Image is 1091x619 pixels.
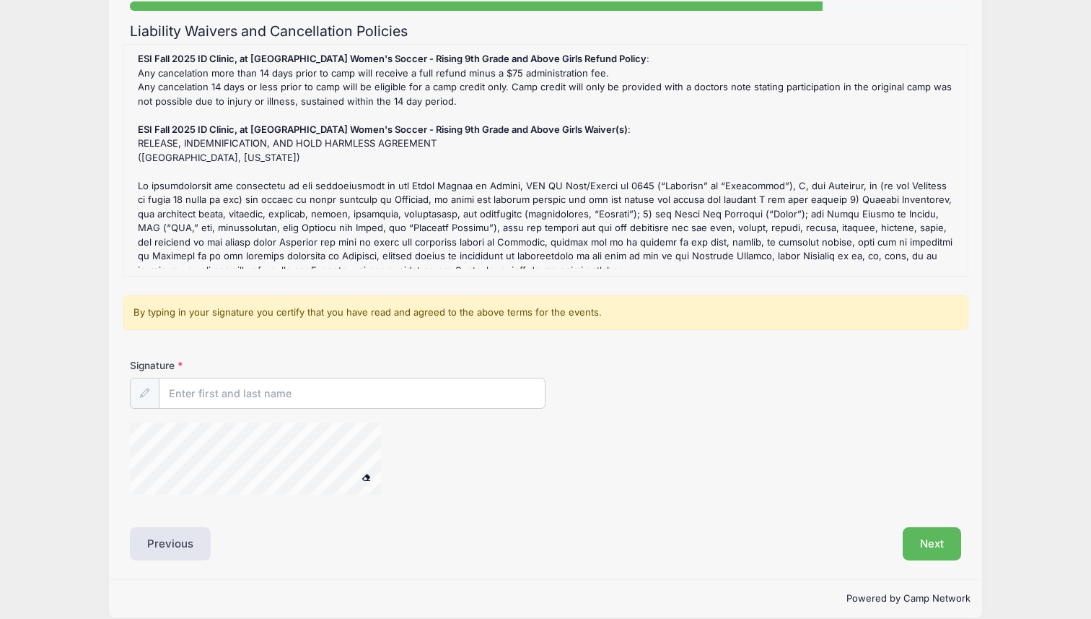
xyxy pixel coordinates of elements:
[138,53,647,64] strong: ESI Fall 2025 ID Clinic, at [GEOGRAPHIC_DATA] Women's Soccer - Rising 9th Grade and Above Girls R...
[131,52,960,269] div: : Any cancelation more than 14 days prior to camp will receive a full refund minus a $75 administ...
[130,23,961,40] h2: Liability Waivers and Cancellation Policies
[123,295,968,330] div: By typing in your signature you certify that you have read and agreed to the above terms for the ...
[159,378,545,409] input: Enter first and last name
[130,358,338,373] label: Signature
[130,527,211,560] button: Previous
[121,592,970,606] p: Powered by Camp Network
[903,527,961,560] button: Next
[138,124,628,135] strong: ESI Fall 2025 ID Clinic, at [GEOGRAPHIC_DATA] Women's Soccer - Rising 9th Grade and Above Girls W...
